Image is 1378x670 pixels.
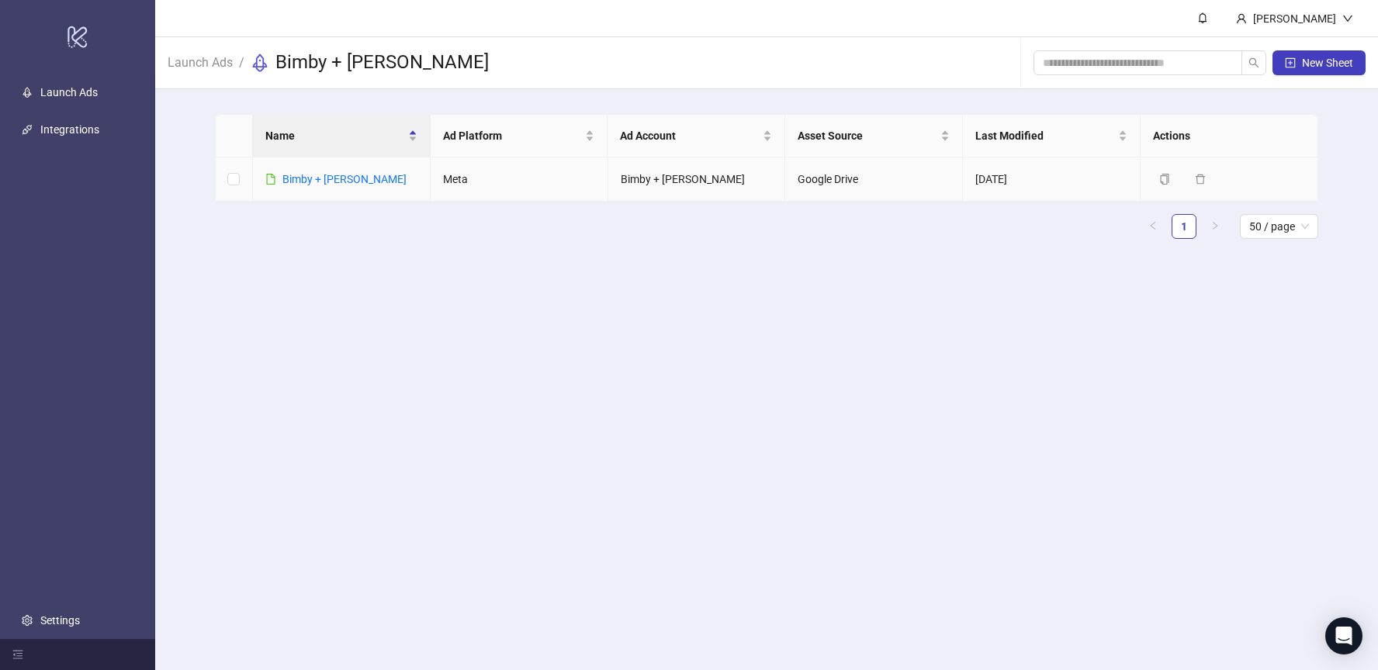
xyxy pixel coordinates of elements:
span: down [1342,13,1353,24]
li: 1 [1172,214,1196,239]
a: Settings [40,614,80,627]
th: Name [253,115,431,157]
td: Google Drive [785,157,963,202]
li: / [239,50,244,75]
th: Actions [1141,115,1318,157]
th: Asset Source [785,115,963,157]
a: Launch Ads [40,86,98,98]
span: rocket [251,54,269,72]
a: 1 [1172,215,1196,238]
span: New Sheet [1302,57,1353,69]
a: Launch Ads [164,53,236,70]
td: Bimby + [PERSON_NAME] [608,157,786,202]
span: copy [1159,174,1170,185]
span: user [1236,13,1247,24]
h3: Bimby + [PERSON_NAME] [275,50,489,75]
span: left [1148,221,1158,230]
button: New Sheet [1272,50,1366,75]
span: Ad Account [620,127,760,144]
button: right [1203,214,1227,239]
span: plus-square [1285,57,1296,68]
span: search [1248,57,1259,68]
span: bell [1197,12,1208,23]
span: Name [265,127,405,144]
th: Ad Platform [431,115,608,157]
button: left [1141,214,1165,239]
a: Integrations [40,123,99,136]
span: 50 / page [1249,215,1309,238]
td: [DATE] [963,157,1141,202]
div: Open Intercom Messenger [1325,617,1362,654]
th: Ad Account [608,115,785,157]
span: menu-fold [12,649,23,660]
th: Last Modified [963,115,1141,157]
span: Last Modified [975,127,1115,144]
a: Bimby + [PERSON_NAME] [282,173,407,185]
span: delete [1195,174,1206,185]
li: Previous Page [1141,214,1165,239]
span: right [1210,221,1220,230]
span: file [265,174,276,185]
div: Page Size [1240,214,1318,239]
td: Meta [431,157,608,202]
span: Asset Source [798,127,937,144]
span: Ad Platform [443,127,583,144]
div: [PERSON_NAME] [1247,10,1342,27]
li: Next Page [1203,214,1227,239]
